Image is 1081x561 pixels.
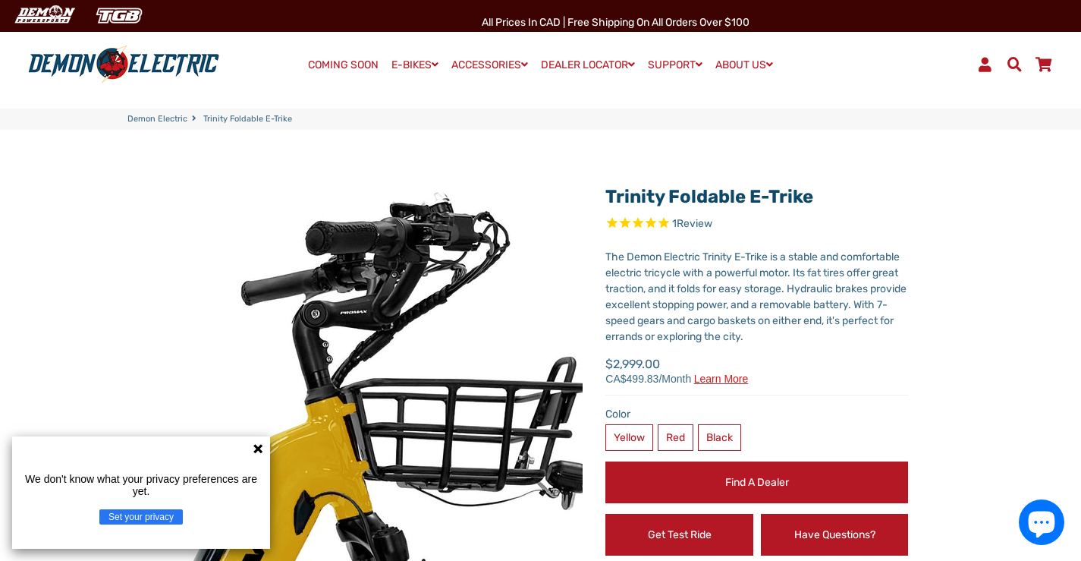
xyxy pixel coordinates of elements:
a: Get Test Ride [605,514,753,556]
a: Demon Electric [127,113,187,126]
a: ACCESSORIES [446,54,533,76]
div: The Demon Electric Trinity E-Trike is a stable and comfortable electric tricycle with a powerful ... [605,249,908,345]
a: Trinity Foldable E-Trike [605,186,813,207]
span: All Prices in CAD | Free shipping on all orders over $100 [482,16,749,29]
a: DEALER LOCATOR [536,54,640,76]
label: Yellow [605,424,653,451]
span: $2,999.00 [605,355,748,384]
label: Black [698,424,741,451]
img: TGB Canada [88,3,150,28]
label: Color [605,406,908,422]
p: We don't know what your privacy preferences are yet. [18,473,264,497]
a: E-BIKES [386,54,444,76]
a: COMING SOON [303,55,384,76]
img: Demon Electric [8,3,80,28]
span: Rated 5.0 out of 5 stars 1 reviews [605,216,908,233]
span: 1 reviews [672,217,712,230]
span: Trinity Foldable E-Trike [203,113,292,126]
a: Find a Dealer [605,462,908,503]
span: Review [677,217,712,230]
a: Have Questions? [761,514,909,556]
button: Set your privacy [99,509,183,525]
inbox-online-store-chat: Shopify online store chat [1014,500,1069,549]
a: SUPPORT [643,54,708,76]
label: Red [658,424,693,451]
a: ABOUT US [710,54,778,76]
img: Demon Electric logo [23,45,225,84]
